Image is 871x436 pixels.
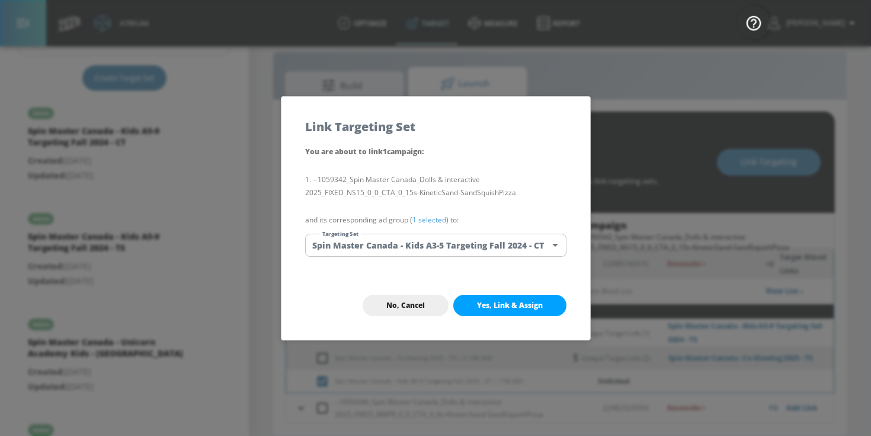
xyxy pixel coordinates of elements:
[363,295,449,316] button: No, Cancel
[305,173,566,199] li: --1059342_Spin Master Canada_Dolls & interactive 2025_FIXED_NS15_0_0_CTA_0_15s-KineticSand-SandSq...
[305,145,566,159] p: You are about to link 1 campaign :
[305,214,566,227] p: and its corresponding ad group ( ) to:
[737,6,770,39] button: Open Resource Center
[386,301,425,310] span: No, Cancel
[453,295,566,316] button: Yes, Link & Assign
[305,234,566,257] div: Spin Master Canada - Kids A3-5 Targeting Fall 2024 - CT
[412,215,446,225] a: 1 selected
[305,120,415,133] h5: Link Targeting Set
[477,301,543,310] span: Yes, Link & Assign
